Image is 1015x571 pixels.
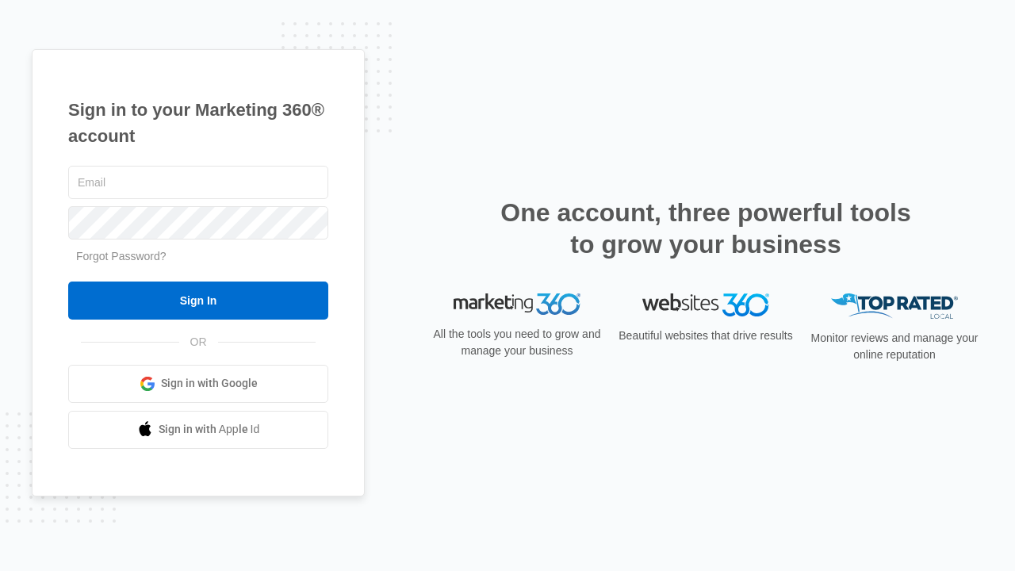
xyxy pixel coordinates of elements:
[642,293,769,316] img: Websites 360
[76,250,167,263] a: Forgot Password?
[68,97,328,149] h1: Sign in to your Marketing 360® account
[496,197,916,260] h2: One account, three powerful tools to grow your business
[806,330,983,363] p: Monitor reviews and manage your online reputation
[831,293,958,320] img: Top Rated Local
[617,328,795,344] p: Beautiful websites that drive results
[68,166,328,199] input: Email
[159,421,260,438] span: Sign in with Apple Id
[68,282,328,320] input: Sign In
[454,293,580,316] img: Marketing 360
[68,411,328,449] a: Sign in with Apple Id
[179,334,218,351] span: OR
[428,326,606,359] p: All the tools you need to grow and manage your business
[161,375,258,392] span: Sign in with Google
[68,365,328,403] a: Sign in with Google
